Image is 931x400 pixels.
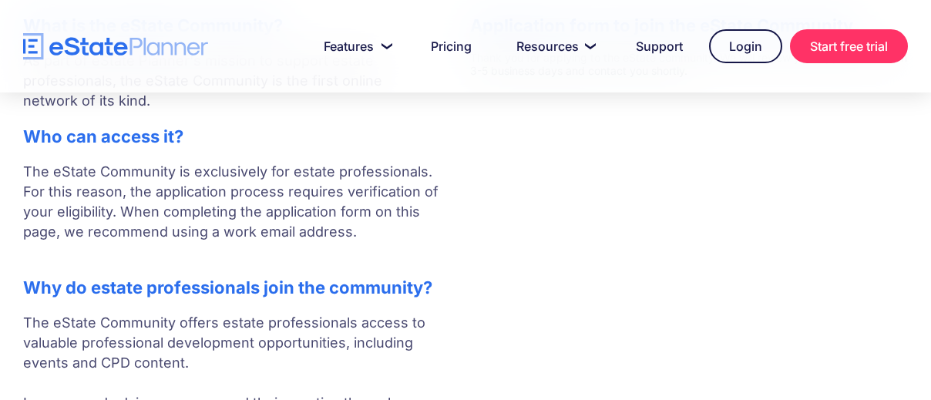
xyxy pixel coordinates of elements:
[498,31,610,62] a: Resources
[709,29,782,63] a: Login
[23,126,439,146] h2: Who can access it?
[23,162,439,262] p: The eState Community is exclusively for estate professionals. For this reason, the application pr...
[412,31,490,62] a: Pricing
[23,277,439,297] h2: Why do estate professionals join the community?
[305,31,405,62] a: Features
[790,29,908,63] a: Start free trial
[617,31,701,62] a: Support
[23,33,208,60] a: home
